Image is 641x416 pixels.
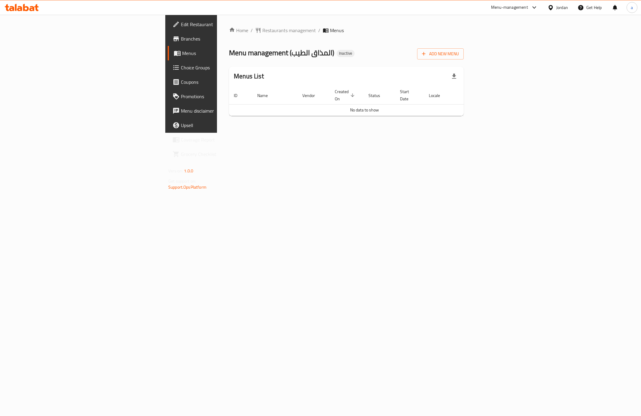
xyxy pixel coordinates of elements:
a: Coupons [168,75,272,89]
span: Promotions [181,93,267,100]
span: Inactive [337,51,355,56]
span: Get support on: [168,177,196,185]
span: Edit Restaurant [181,21,267,28]
span: Version: [168,167,183,175]
span: Restaurants management [262,27,316,34]
a: Grocery Checklist [168,147,272,161]
a: Edit Restaurant [168,17,272,32]
span: Grocery Checklist [181,150,267,158]
a: Promotions [168,89,272,104]
li: / [318,27,320,34]
span: Add New Menu [422,50,459,58]
span: Coverage Report [181,136,267,143]
span: 1.0.0 [184,167,193,175]
span: Status [368,92,388,99]
div: Menu-management [491,4,528,11]
div: Export file [447,69,461,84]
span: Menus [330,27,344,34]
span: ID [234,92,245,99]
a: Branches [168,32,272,46]
a: Upsell [168,118,272,132]
a: Support.OpsPlatform [168,183,206,191]
span: No data to show [350,106,379,114]
a: Choice Groups [168,60,272,75]
div: Inactive [337,50,355,57]
a: Menus [168,46,272,60]
span: Coupons [181,78,267,86]
span: Menu management ( المذاق الطيب ) [229,46,334,59]
h2: Menus List [234,72,264,81]
span: Created On [335,88,356,102]
button: Add New Menu [417,48,464,59]
span: Choice Groups [181,64,267,71]
span: Upsell [181,122,267,129]
a: Restaurants management [255,27,316,34]
a: Menu disclaimer [168,104,272,118]
table: enhanced table [229,86,500,116]
span: Vendor [302,92,323,99]
th: Actions [455,86,500,105]
span: Menu disclaimer [181,107,267,114]
span: Branches [181,35,267,42]
span: Locale [429,92,448,99]
a: Coverage Report [168,132,272,147]
span: Start Date [400,88,417,102]
nav: breadcrumb [229,27,464,34]
div: Jordan [556,4,568,11]
span: Name [257,92,276,99]
span: a [631,4,633,11]
span: Menus [182,50,267,57]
